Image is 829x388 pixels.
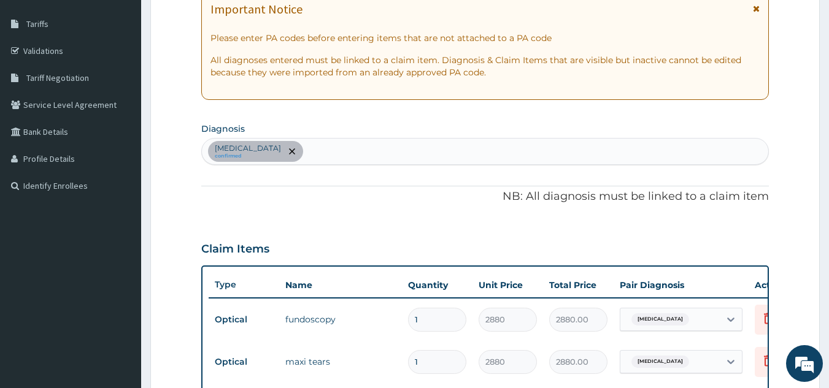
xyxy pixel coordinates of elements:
[614,273,749,297] th: Pair Diagnosis
[287,146,298,157] span: remove selection option
[631,356,689,368] span: [MEDICAL_DATA]
[23,61,50,92] img: d_794563401_company_1708531726252_794563401
[279,349,402,374] td: maxi tears
[543,273,614,297] th: Total Price
[402,273,472,297] th: Quantity
[26,72,89,83] span: Tariff Negotiation
[215,153,281,159] small: confirmed
[210,2,303,16] h1: Important Notice
[6,258,234,301] textarea: Type your message and hit 'Enter'
[215,143,281,153] p: [MEDICAL_DATA]
[209,308,279,331] td: Optical
[201,243,269,256] h3: Claim Items
[209,273,279,296] th: Type
[472,273,543,297] th: Unit Price
[631,313,689,325] span: [MEDICAL_DATA]
[201,189,769,205] p: NB: All diagnosis must be linked to a claim item
[71,116,169,240] span: We're online!
[26,18,48,29] span: Tariffs
[279,273,402,297] th: Name
[209,351,279,373] td: Optical
[64,69,206,85] div: Chat with us now
[279,307,402,332] td: fundoscopy
[201,6,231,36] div: Minimize live chat window
[201,123,245,135] label: Diagnosis
[210,54,760,78] p: All diagnoses entered must be linked to a claim item. Diagnosis & Claim Items that are visible bu...
[749,273,810,297] th: Actions
[210,32,760,44] p: Please enter PA codes before entering items that are not attached to a PA code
